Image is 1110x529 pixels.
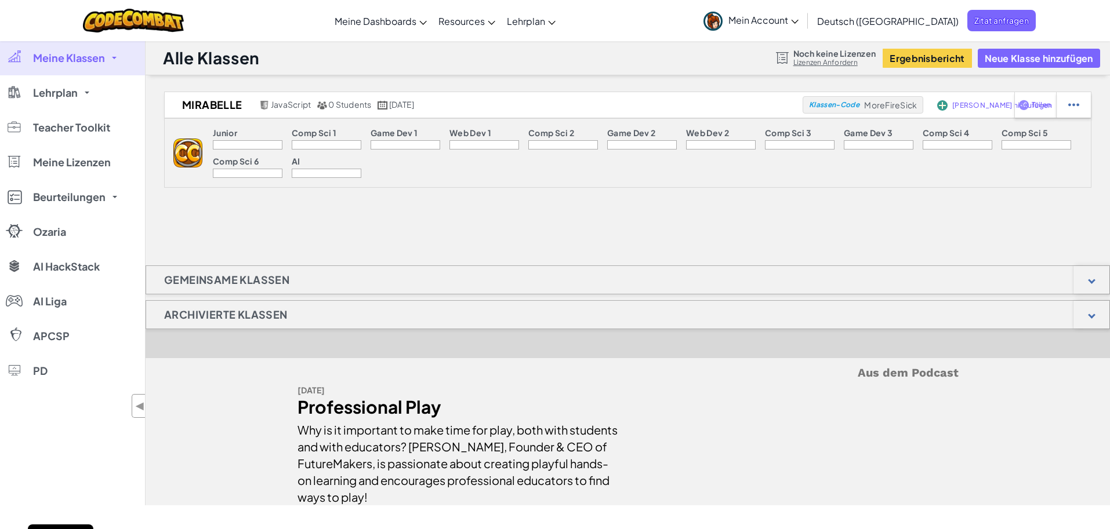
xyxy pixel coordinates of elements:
p: Junior [213,128,237,137]
span: Beurteilungen [33,192,106,202]
p: AI [292,156,300,166]
span: 0 Students [328,99,371,110]
span: Lehrplan [507,15,545,27]
p: Comp Sci 4 [923,128,969,137]
p: Game Dev 3 [844,128,893,137]
h1: Alle Klassen [163,47,260,69]
span: Mein Account [728,14,799,26]
a: Mein Account [698,2,804,39]
button: Ergebnisbericht [883,49,971,68]
p: Game Dev 1 [371,128,418,137]
p: Game Dev 2 [607,128,655,137]
span: Teilen [1032,101,1051,108]
a: Zitat anfragen [967,10,1036,31]
a: Resources [433,5,501,37]
a: Meine Dashboards [329,5,433,37]
a: Lehrplan [501,5,561,37]
span: AI Liga [33,296,67,307]
h5: Aus dem Podcast [298,364,959,382]
span: Meine Klassen [33,53,105,63]
a: Lizenzen Anfordern [793,58,876,67]
button: Neue Klasse hinzufügen [978,49,1100,68]
h2: Mirabelle [165,96,256,114]
span: JavaScript [271,99,311,110]
span: Ozaria [33,227,66,237]
p: Web Dev 2 [686,128,729,137]
h1: Gemeinsame Klassen [146,265,307,294]
p: Comp Sci 5 [1002,128,1048,137]
img: calendar.svg [378,101,388,110]
span: Deutsch ([GEOGRAPHIC_DATA]) [817,15,959,27]
span: [DATE] [389,99,414,110]
div: Professional Play [298,399,619,415]
h1: Archivierte Klassen [146,300,306,329]
img: logo [173,138,202,167]
span: MoreFireSick [864,100,917,110]
span: Meine Lizenzen [33,157,111,167]
span: [PERSON_NAME] hinzufügen [952,102,1052,109]
span: Teacher Toolkit [33,122,110,133]
a: Mirabelle JavaScript 0 Students [DATE] [165,96,803,114]
div: [DATE] [298,382,619,399]
span: ◀ [135,397,145,414]
p: Comp Sci 2 [528,128,574,137]
img: javascript.png [259,101,270,110]
p: Web Dev 1 [449,128,491,137]
span: Noch keine Lizenzen [793,49,876,58]
p: Comp Sci 6 [213,156,259,166]
span: Meine Dashboards [335,15,416,27]
img: IconAddStudents.svg [937,100,948,111]
a: Deutsch ([GEOGRAPHIC_DATA]) [811,5,964,37]
img: IconStudentEllipsis.svg [1068,100,1079,110]
span: Resources [438,15,485,27]
img: MultipleUsers.png [317,101,327,110]
img: IconShare_Purple.svg [1018,100,1029,110]
span: Lehrplan [33,87,78,98]
div: Why is it important to make time for play, both with students and with educators? [PERSON_NAME], ... [298,415,619,505]
img: avatar [703,12,723,31]
p: Comp Sci 3 [765,128,811,137]
p: Comp Sci 1 [292,128,336,137]
span: Klassen-Code [809,101,859,108]
span: AI HackStack [33,261,100,272]
img: CodeCombat logo [83,9,184,32]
